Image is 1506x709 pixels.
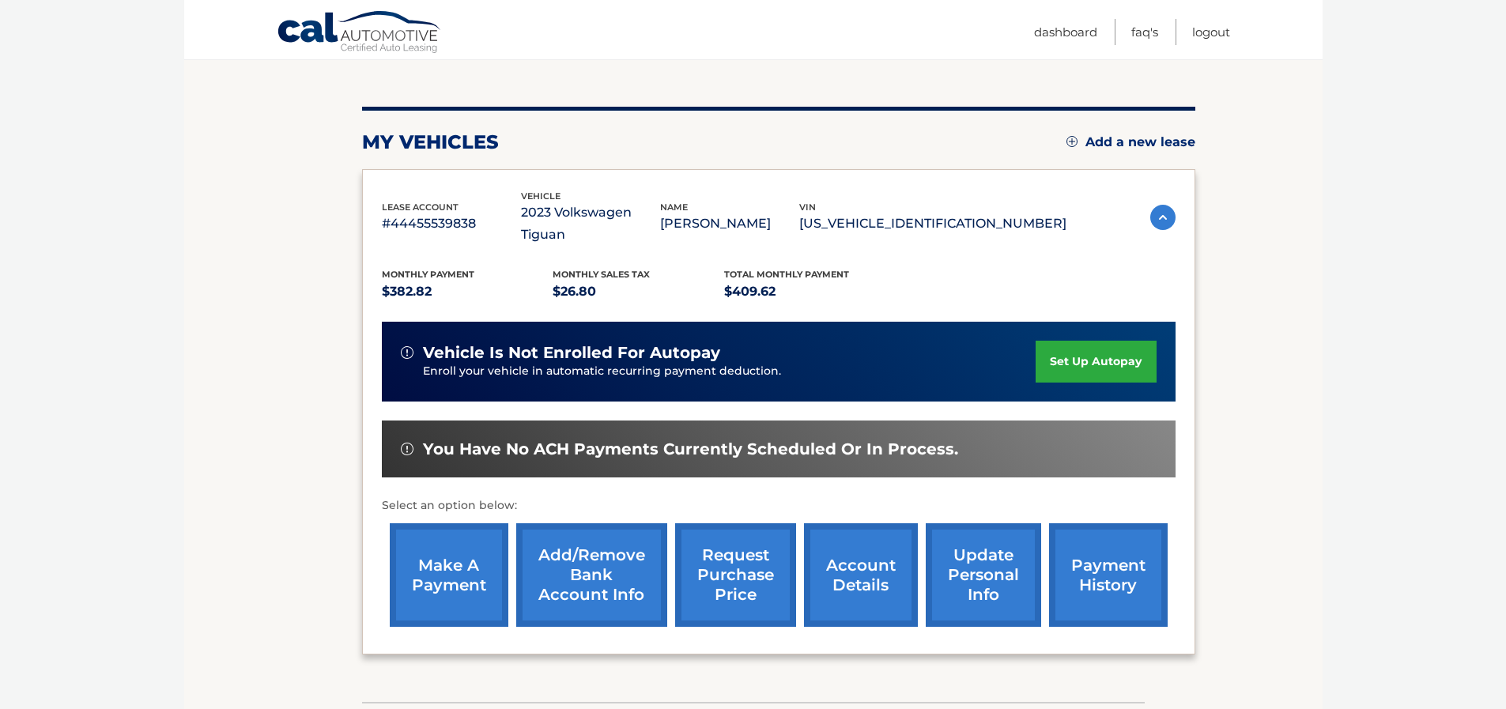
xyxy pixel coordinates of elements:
a: Logout [1192,19,1230,45]
img: alert-white.svg [401,346,413,359]
p: $409.62 [724,281,896,303]
p: $382.82 [382,281,553,303]
p: [US_VEHICLE_IDENTIFICATION_NUMBER] [799,213,1066,235]
a: Add/Remove bank account info [516,523,667,627]
a: account details [804,523,918,627]
a: update personal info [926,523,1041,627]
span: Monthly Payment [382,269,474,280]
img: accordion-active.svg [1150,205,1176,230]
a: Cal Automotive [277,10,443,56]
p: #44455539838 [382,213,521,235]
p: $26.80 [553,281,724,303]
img: add.svg [1066,136,1078,147]
p: Select an option below: [382,496,1176,515]
a: Add a new lease [1066,134,1195,150]
h2: my vehicles [362,130,499,154]
span: vehicle is not enrolled for autopay [423,343,720,363]
span: You have no ACH payments currently scheduled or in process. [423,439,958,459]
span: Total Monthly Payment [724,269,849,280]
a: FAQ's [1131,19,1158,45]
span: lease account [382,202,459,213]
a: payment history [1049,523,1168,627]
a: Dashboard [1034,19,1097,45]
span: Monthly sales Tax [553,269,650,280]
p: [PERSON_NAME] [660,213,799,235]
span: vin [799,202,816,213]
p: 2023 Volkswagen Tiguan [521,202,660,246]
a: make a payment [390,523,508,627]
span: vehicle [521,190,561,202]
span: name [660,202,688,213]
img: alert-white.svg [401,443,413,455]
a: set up autopay [1036,341,1156,383]
a: request purchase price [675,523,796,627]
p: Enroll your vehicle in automatic recurring payment deduction. [423,363,1036,380]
